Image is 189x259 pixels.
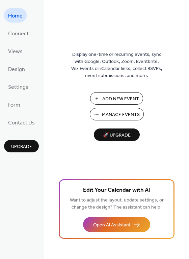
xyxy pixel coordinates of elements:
[71,51,162,79] span: Display one-time or recurring events, sync with Google, Outlook, Zoom, Eventbrite, Wix Events or ...
[90,108,144,120] button: Manage Events
[102,111,140,118] span: Manage Events
[70,196,164,212] span: Want to adjust the layout, update settings, or change the design? The assistant can help.
[8,118,35,128] span: Contact Us
[4,140,39,152] button: Upgrade
[4,8,27,23] a: Home
[11,143,32,150] span: Upgrade
[4,97,24,112] a: Form
[93,222,131,229] span: Open AI Assistant
[4,115,39,129] a: Contact Us
[102,96,139,103] span: Add New Event
[8,11,23,21] span: Home
[83,186,150,195] span: Edit Your Calendar with AI
[94,128,140,141] button: 🚀 Upgrade
[90,92,143,105] button: Add New Event
[8,29,29,39] span: Connect
[8,100,20,110] span: Form
[4,26,33,40] a: Connect
[8,82,28,92] span: Settings
[4,79,32,94] a: Settings
[8,64,25,75] span: Design
[8,46,23,57] span: Views
[4,44,27,58] a: Views
[83,217,150,232] button: Open AI Assistant
[4,62,29,76] a: Design
[98,131,136,140] span: 🚀 Upgrade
